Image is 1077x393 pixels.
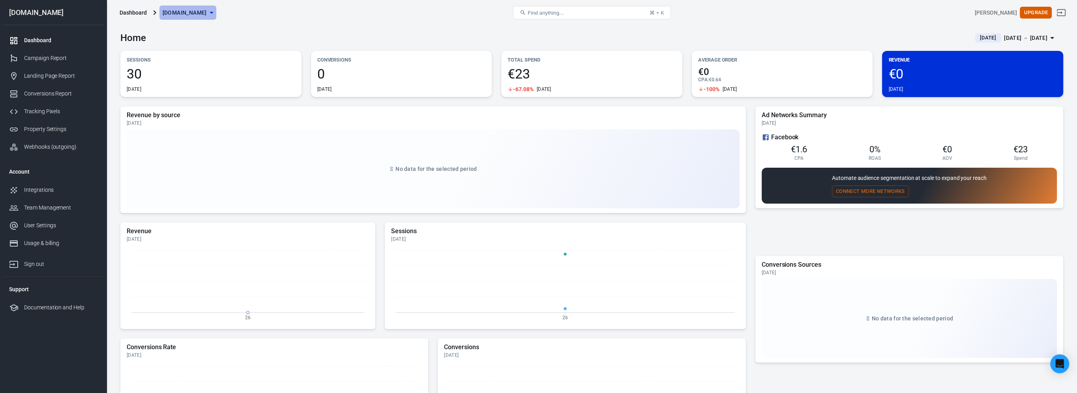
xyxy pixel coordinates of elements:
h5: Conversions [444,343,739,351]
a: Integrations [3,181,104,199]
p: Automate audience segmentation at scale to expand your reach [832,174,987,182]
button: Connect More Networks [832,185,909,198]
a: Conversions Report [3,85,104,103]
a: Sign out [1052,3,1071,22]
tspan: 26 [245,314,251,320]
a: Webhooks (outgoing) [3,138,104,156]
span: -67.08% [513,86,534,92]
div: Property Settings [24,125,97,133]
span: €0.64 [709,77,721,82]
div: Sign out [24,260,97,268]
span: 0% [869,144,880,154]
span: No data for the selected period [395,166,477,172]
button: Upgrade [1020,7,1052,19]
a: Usage & billing [3,234,104,252]
a: Tracking Pixels [3,103,104,120]
span: CPA : [698,77,709,82]
div: Documentation and Help [24,303,97,312]
div: Dashboard [120,9,147,17]
p: Total Spend [508,56,676,64]
a: Property Settings [3,120,104,138]
a: Landing Page Report [3,67,104,85]
div: [DATE] [444,352,739,358]
span: ROAS [869,155,881,161]
div: [DATE] － [DATE] [1004,33,1047,43]
div: Landing Page Report [24,72,97,80]
div: Tracking Pixels [24,107,97,116]
h5: Conversions Rate [127,343,422,351]
span: €23 [508,67,676,80]
h5: Revenue [127,227,369,235]
span: €0 [942,144,952,154]
div: Team Management [24,204,97,212]
div: [DATE] [723,86,737,92]
div: Open Intercom Messenger [1050,354,1069,373]
div: Webhooks (outgoing) [24,143,97,151]
div: [DATE] [762,120,1057,126]
div: Conversions Report [24,90,97,98]
h5: Revenue by source [127,111,740,119]
div: Account id: BhKL7z2o [975,9,1017,17]
div: [DATE] [762,269,1057,276]
span: AOV [942,155,952,161]
span: omegaindexer.com [163,8,207,18]
li: Account [3,162,104,181]
div: [DATE] [888,86,903,92]
div: Facebook [762,133,1057,142]
tspan: 26 [562,314,568,320]
div: [DATE] [127,352,422,358]
span: [DATE] [977,34,999,42]
span: CPA [794,155,804,161]
span: Spend [1013,155,1028,161]
div: [DATE] [127,86,141,92]
a: Campaign Report [3,49,104,67]
span: €1.6 [790,144,807,154]
div: ⌘ + K [650,10,664,16]
span: €0 [888,67,1057,80]
h3: Home [120,32,146,43]
h5: Sessions [391,227,739,235]
a: Sign out [3,252,104,273]
div: [DATE] [127,120,740,126]
div: [DATE] [127,236,369,242]
div: [DATE] [317,86,332,92]
span: 0 [317,67,486,80]
button: [DATE][DATE] － [DATE] [969,32,1063,45]
p: Average Order [698,56,867,64]
button: Find anything...⌘ + K [513,6,671,19]
span: No data for the selected period [872,315,953,322]
p: Sessions [127,56,295,64]
div: [DATE] [537,86,551,92]
span: Find anything... [528,10,564,16]
h5: Conversions Sources [762,261,1057,269]
svg: Facebook Ads [762,133,770,142]
div: Dashboard [24,36,97,45]
div: Integrations [24,186,97,194]
a: Team Management [3,199,104,217]
button: [DOMAIN_NAME] [159,6,216,20]
span: 30 [127,67,295,80]
div: [DATE] [391,236,739,242]
div: Campaign Report [24,54,97,62]
a: Dashboard [3,32,104,49]
div: User Settings [24,221,97,230]
div: [DOMAIN_NAME] [3,9,104,16]
p: Conversions [317,56,486,64]
p: Revenue [888,56,1057,64]
span: -100% [704,86,719,92]
h5: Ad Networks Summary [762,111,1057,119]
li: Support [3,280,104,299]
span: €23 [1013,144,1028,154]
span: €0 [698,67,867,77]
a: User Settings [3,217,104,234]
div: Usage & billing [24,239,97,247]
